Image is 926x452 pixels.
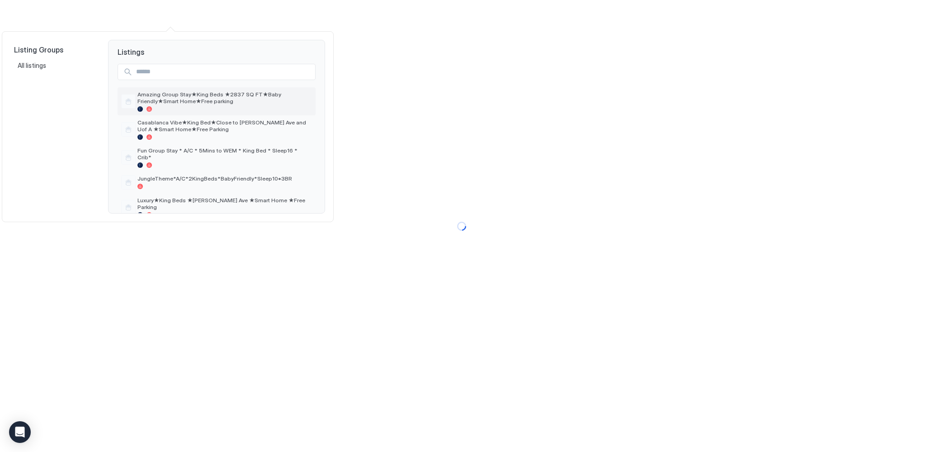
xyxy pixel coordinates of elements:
[137,175,312,182] span: JungleTheme*A/C*2KingBeds*BabyFriendly*Sleep10*3BR
[132,64,315,80] input: Input Field
[137,119,312,133] span: Casablanca Vibe★King Bed★Close to [PERSON_NAME] Ave and Uof A ★Smart Home★Free Parking
[18,62,47,70] span: All listings
[9,421,31,443] div: Open Intercom Messenger
[137,91,312,105] span: Amazing Group Stay★King Beds ★2837 SQ FT★Baby Friendly★Smart Home★Free parking
[137,197,312,210] span: Luxury★King Beds ★[PERSON_NAME] Ave ★Smart Home ★Free Parking
[137,147,312,161] span: Fun Group Stay * A/C * 5Mins to WEM * King Bed * Sleep16 * Crib*
[14,45,94,54] span: Listing Groups
[109,40,325,57] span: Listings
